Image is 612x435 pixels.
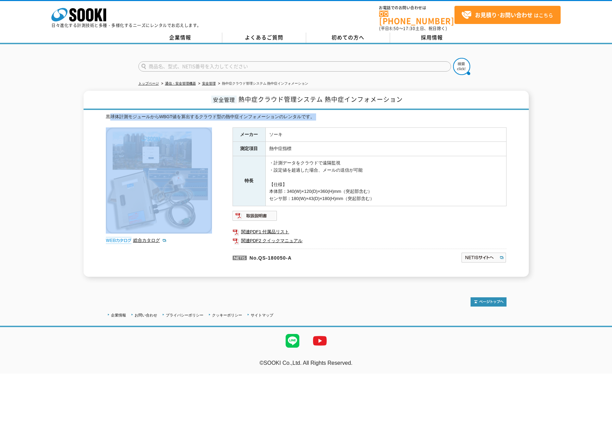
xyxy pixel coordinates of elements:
span: 17:30 [403,25,415,32]
img: 熱中症クラウド管理システム 熱中症インフォメーション [106,127,212,234]
img: LINE [279,327,306,355]
a: 企業情報 [111,313,126,317]
span: 安全管理 [211,96,237,103]
img: トップページへ [471,297,507,307]
a: お問い合わせ [135,313,157,317]
a: [PHONE_NUMBER] [379,11,454,25]
img: btn_search.png [453,58,470,75]
a: 関連PDF1 付属品リスト [233,227,507,236]
img: NETISサイトへ [461,252,507,263]
span: 熱中症クラウド管理システム 熱中症インフォメーション [238,95,403,104]
a: よくあるご質問 [222,33,306,43]
span: (平日 ～ 土日、祝日除く) [379,25,447,32]
input: 商品名、型式、NETIS番号を入力してください [138,61,451,72]
th: メーカー [233,127,265,142]
img: YouTube [306,327,334,355]
a: 初めての方へ [306,33,390,43]
a: テストMail [586,367,612,373]
p: 日々進化する計測技術と多種・多様化するニーズにレンタルでお応えします。 [51,23,201,27]
a: サイトマップ [251,313,273,317]
a: 関連PDF2 クイックマニュアル [233,236,507,245]
a: 総合カタログ [133,238,167,243]
p: No.QS-180050-A [233,249,395,265]
img: 取扱説明書 [233,210,277,221]
td: 熱中症指標 [265,142,506,156]
span: 8:50 [389,25,399,32]
a: 通信・安全管理機器 [165,82,196,85]
a: トップページ [138,82,159,85]
th: 測定項目 [233,142,265,156]
td: ・計測データをクラウドで遠隔監視 ・設定値を超過した場合、メールの送信が可能 【仕様】 本体部：340(W)×120(D)×360(H)mm（突起部含む） センサ部：180(W)×43(D)×1... [265,156,506,206]
a: 取扱説明書 [233,215,277,220]
a: クッキーポリシー [212,313,242,317]
strong: お見積り･お問い合わせ [475,11,533,19]
a: 採用情報 [390,33,474,43]
span: 初めての方へ [332,34,364,41]
td: ソーキ [265,127,506,142]
img: webカタログ [106,237,132,244]
a: 安全管理 [202,82,216,85]
a: プライバシーポリシー [166,313,203,317]
span: お電話でのお問い合わせは [379,6,454,10]
a: お見積り･お問い合わせはこちら [454,6,561,24]
li: 熱中症クラウド管理システム 熱中症インフォメーション [217,80,309,87]
th: 特長 [233,156,265,206]
a: 企業情報 [138,33,222,43]
span: はこちら [461,10,553,20]
div: 黒球体計測モジュールからWBGT値を算出するクラウド型の熱中症インフォメーションのレンタルです。 [106,113,507,121]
